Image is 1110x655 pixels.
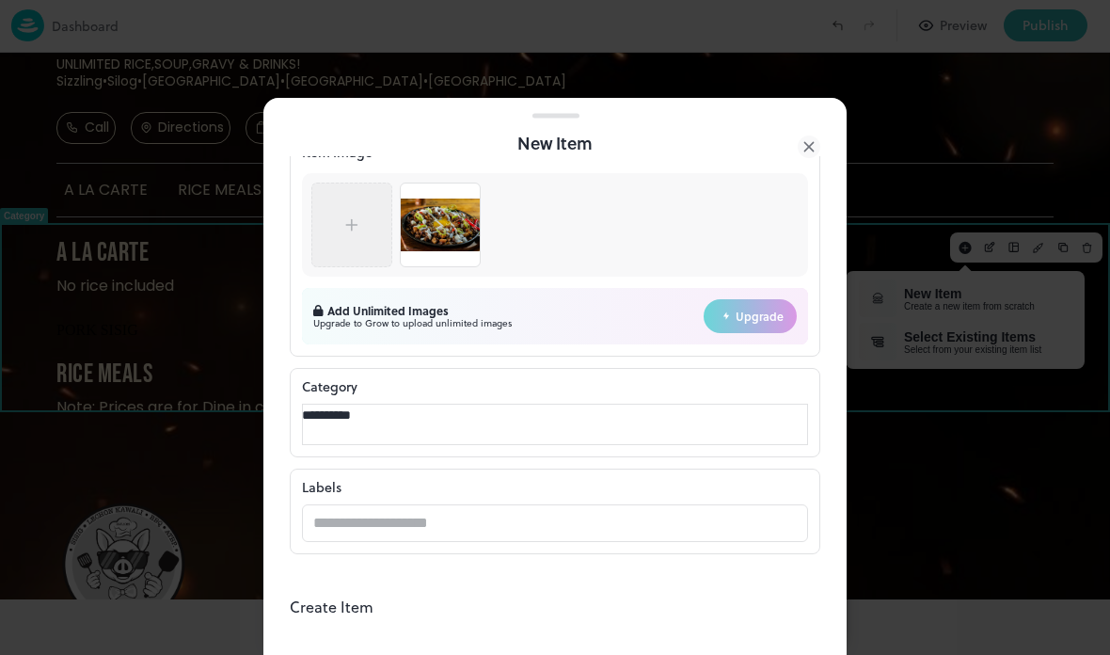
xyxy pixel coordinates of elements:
[302,477,808,497] p: Labels
[904,248,1035,259] div: Create a new item from scratch
[313,305,513,317] div: Add Unlimited Images
[736,309,784,324] span: Upgrade
[904,277,1041,292] div: Select Existing Items
[302,376,808,396] p: Category
[851,224,1079,267] div: New ItemCreate a new item from scratch
[401,199,480,251] img: 1755696004351coouaba8a5v.jpg
[904,292,1041,302] div: Select from your existing item list
[313,318,513,327] p: Upgrade to Grow to upload unlimited images
[290,130,820,157] div: New Item
[851,267,1079,311] div: Select Existing ItemsSelect from your existing item list
[904,233,1035,248] div: New Item
[290,596,373,618] button: Create Item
